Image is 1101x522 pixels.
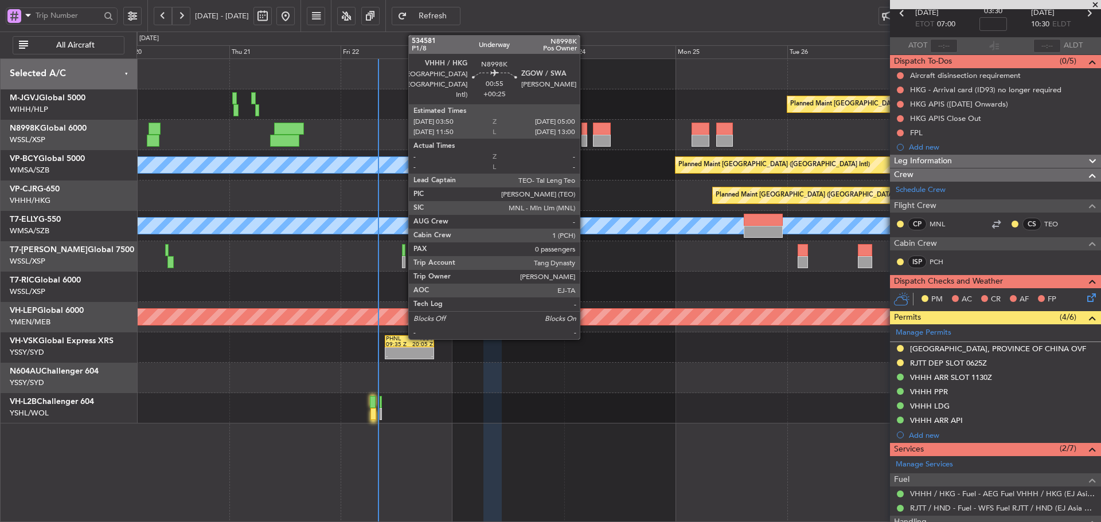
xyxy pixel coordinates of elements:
div: Thu 21 [229,45,341,59]
div: HKG - Arrival card (ID93) no longer required [910,85,1061,95]
input: Trip Number [36,7,100,24]
span: ALDT [1064,40,1083,52]
span: VP-CJR [10,185,37,193]
button: All Aircraft [13,36,124,54]
span: T7-[PERSON_NAME] [10,246,88,254]
span: [DATE] - [DATE] [195,11,249,21]
a: WSSL/XSP [10,286,45,297]
a: VH-VSKGlobal Express XRS [10,337,114,345]
div: Planned Maint [GEOGRAPHIC_DATA] (Halim Intl) [790,96,933,113]
div: Tue 26 [787,45,899,59]
a: Manage Permits [896,327,951,339]
a: YSHL/WOL [10,408,49,418]
span: Dispatch To-Dos [894,55,952,68]
span: ATOT [908,40,927,52]
span: Services [894,443,924,456]
a: VP-BCYGlobal 5000 [10,155,85,163]
span: N8998K [10,124,40,132]
span: [DATE] [1031,7,1055,19]
div: Fri 22 [341,45,452,59]
div: VHHH LDG [910,401,950,411]
span: N604AU [10,367,41,375]
div: VHHH ARR SLOT 1130Z [910,372,992,382]
span: PM [931,294,943,305]
a: MNL [930,219,955,229]
div: RJTT DEP SLOT 0625Z [910,358,987,368]
div: Add new [909,430,1095,440]
a: VP-CJRG-650 [10,185,60,193]
div: Mon 25 [676,45,787,59]
div: ISP [908,256,927,268]
div: Add new [909,142,1095,152]
div: HKG APIS Close Out [910,113,981,123]
span: CR [991,294,1001,305]
a: WSSL/XSP [10,135,45,145]
span: Permits [894,311,921,324]
div: FPL [910,128,923,138]
div: Planned Maint [GEOGRAPHIC_DATA] ([GEOGRAPHIC_DATA] Intl) [716,187,907,204]
span: [DATE] [915,7,939,19]
a: N604AUChallenger 604 [10,367,99,375]
span: (0/5) [1060,55,1076,67]
a: PCH [930,257,955,267]
div: VHHH PPR [910,387,948,397]
div: 09:35 Z [386,342,409,347]
span: Cabin Crew [894,237,937,250]
a: T7-ELLYG-550 [10,215,61,223]
span: Leg Information [894,155,952,168]
span: ETOT [915,19,934,30]
a: M-JGVJGlobal 5000 [10,94,85,102]
span: M-JGVJ [10,94,39,102]
span: Fuel [894,473,909,486]
div: [DATE] [139,34,159,44]
span: (2/7) [1060,442,1076,454]
span: VH-LEP [10,307,37,315]
span: All Aircraft [30,41,120,49]
div: HKG APIS ([DATE] Onwards) [910,99,1008,109]
span: (4/6) [1060,311,1076,323]
div: - [409,354,433,359]
div: 20:05 Z [409,342,433,347]
div: VHHH ARR API [910,415,963,425]
input: --:-- [930,39,958,53]
div: Wed 20 [118,45,229,59]
span: T7-ELLY [10,215,38,223]
a: TEO [1044,219,1070,229]
div: CP [908,218,927,230]
span: Crew [894,168,913,182]
span: 03:30 [984,6,1002,17]
div: PHNL [386,336,409,342]
a: YSSY/SYD [10,347,44,358]
a: WMSA/SZB [10,226,49,236]
a: YMEN/MEB [10,317,50,327]
span: AF [1020,294,1029,305]
a: Schedule Crew [896,185,946,196]
span: FP [1048,294,1056,305]
div: CS [1022,218,1041,230]
a: Manage Services [896,459,953,470]
a: VHHH / HKG - Fuel - AEG Fuel VHHH / HKG (EJ Asia Only) [910,489,1095,499]
div: - [386,354,409,359]
div: YSSY [409,336,433,342]
div: [GEOGRAPHIC_DATA], PROVINCE OF CHINA OVF [910,344,1086,354]
a: YSSY/SYD [10,378,44,388]
span: Refresh [409,12,456,20]
a: N8998KGlobal 6000 [10,124,87,132]
div: Planned Maint [GEOGRAPHIC_DATA] ([GEOGRAPHIC_DATA] Intl) [678,156,870,174]
span: 07:00 [937,19,955,30]
button: Refresh [392,7,460,25]
span: AC [962,294,972,305]
span: T7-RIC [10,276,34,284]
div: Aircraft disinsection requirement [910,70,1021,80]
span: 10:30 [1031,19,1049,30]
a: VHHH/HKG [10,195,50,206]
span: Dispatch Checks and Weather [894,275,1003,288]
a: T7-[PERSON_NAME]Global 7500 [10,246,134,254]
span: VH-VSK [10,337,38,345]
span: VP-BCY [10,155,38,163]
a: VH-LEPGlobal 6000 [10,307,84,315]
a: WMSA/SZB [10,165,49,175]
div: Sat 23 [452,45,564,59]
span: VH-L2B [10,398,37,406]
span: ELDT [1052,19,1071,30]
